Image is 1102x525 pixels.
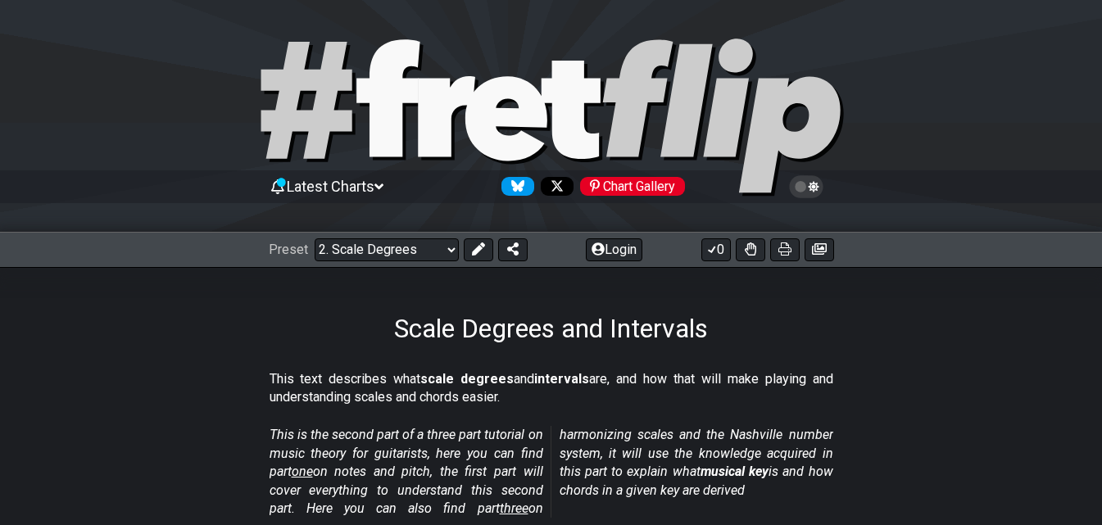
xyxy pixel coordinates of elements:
button: Print [770,238,800,261]
span: three [500,500,528,516]
span: one [292,464,313,479]
select: Preset [315,238,459,261]
strong: musical key [701,464,769,479]
a: Follow #fretflip at X [534,177,574,196]
h1: Scale Degrees and Intervals [394,313,708,344]
a: Follow #fretflip at Bluesky [495,177,534,196]
span: Toggle light / dark theme [797,179,816,194]
em: This is the second part of a three part tutorial on music theory for guitarists, here you can fin... [270,427,833,516]
button: Toggle Dexterity for all fretkits [736,238,765,261]
button: 0 [701,238,731,261]
button: Share Preset [498,238,528,261]
p: This text describes what and are, and how that will make playing and understanding scales and cho... [270,370,833,407]
span: Preset [269,242,308,257]
button: Create image [805,238,834,261]
a: #fretflip at Pinterest [574,177,685,196]
button: Login [586,238,642,261]
button: Edit Preset [464,238,493,261]
span: Latest Charts [287,178,374,195]
strong: scale degrees [420,371,514,387]
div: Chart Gallery [580,177,685,196]
strong: intervals [534,371,589,387]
